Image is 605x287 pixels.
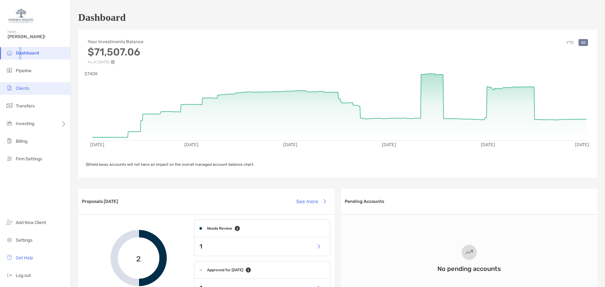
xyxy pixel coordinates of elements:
h4: Approved for [DATE] [207,268,243,272]
span: Clients [16,86,29,91]
span: Held away accounts will not have an impact on the overall managed account balance chart. [86,162,254,167]
h3: $71,507.06 [88,46,143,58]
p: As of [DATE] [88,60,143,64]
span: Billing [16,139,27,144]
text: [DATE] [283,142,297,147]
img: dashboard icon [6,49,13,56]
text: $740K [84,71,98,77]
span: Log out [16,273,31,278]
span: Investing [16,121,34,126]
p: 1 [199,243,202,250]
text: [DATE] [481,142,495,147]
h1: Dashboard [78,12,126,23]
img: get-help icon [6,254,13,261]
span: Firm Settings [16,156,42,162]
text: [DATE] [184,142,199,147]
img: Performance Info [111,60,115,64]
button: See more [291,194,331,208]
h3: No pending accounts [437,265,501,273]
img: transfers icon [6,102,13,109]
span: [PERSON_NAME]! [8,34,66,39]
img: add_new_client icon [6,218,13,226]
span: Transfers [16,103,35,109]
span: Pipeline [16,68,32,73]
img: settings icon [6,236,13,244]
img: billing icon [6,137,13,145]
img: clients icon [6,84,13,92]
h3: Pending Accounts [345,199,384,204]
img: Zoe Logo [8,3,34,25]
span: Get Help [16,255,33,261]
span: 2 [136,254,141,263]
span: Dashboard [16,50,39,56]
span: Add New Client [16,220,46,225]
h4: Needs Review [207,226,232,231]
button: YTD [564,39,576,46]
span: Settings [16,238,32,243]
img: investing icon [6,119,13,127]
img: firm-settings icon [6,155,13,162]
h4: Your Investments Balance [88,39,143,44]
img: logout icon [6,271,13,279]
button: All [579,39,588,46]
text: [DATE] [382,142,396,147]
text: [DATE] [575,142,589,147]
img: pipeline icon [6,66,13,74]
h3: Proposals [DATE] [82,199,118,204]
text: [DATE] [90,142,104,147]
